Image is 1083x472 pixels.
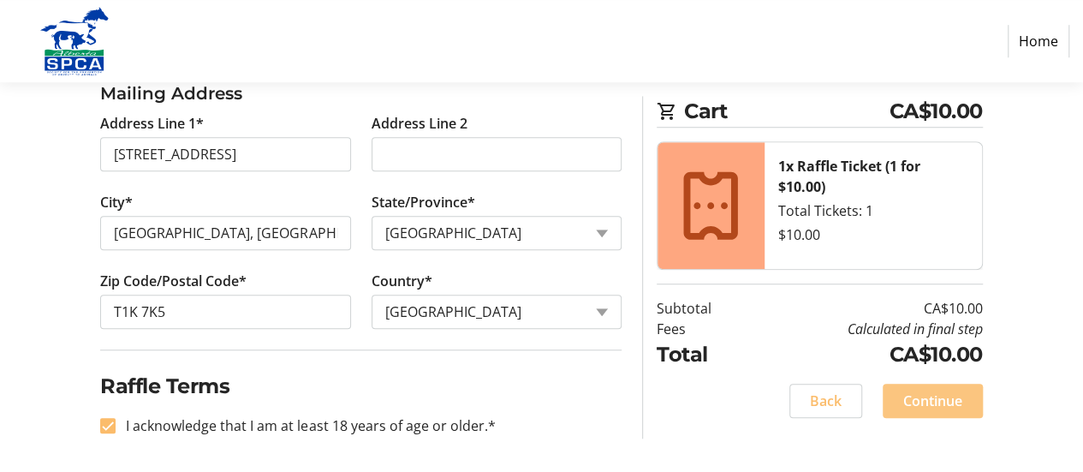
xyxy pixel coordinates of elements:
[372,113,467,134] label: Address Line 2
[789,384,862,418] button: Back
[883,384,983,418] button: Continue
[116,415,495,436] label: I acknowledge that I am at least 18 years of age or older.*
[890,96,983,127] span: CA$10.00
[751,298,983,319] td: CA$10.00
[684,96,890,127] span: Cart
[100,137,350,171] input: Address
[657,339,751,370] td: Total
[100,295,350,329] input: Zip or Postal Code
[100,113,204,134] label: Address Line 1*
[100,216,350,250] input: City
[657,319,751,339] td: Fees
[903,391,962,411] span: Continue
[100,81,622,106] h3: Mailing Address
[778,224,968,245] div: $10.00
[810,391,842,411] span: Back
[657,298,751,319] td: Subtotal
[100,371,622,402] h2: Raffle Terms
[14,7,135,75] img: Alberta SPCA's Logo
[778,157,920,196] strong: 1x Raffle Ticket (1 for $10.00)
[751,339,983,370] td: CA$10.00
[100,271,247,291] label: Zip Code/Postal Code*
[100,192,133,212] label: City*
[372,271,432,291] label: Country*
[751,319,983,339] td: Calculated in final step
[778,200,968,221] div: Total Tickets: 1
[372,192,475,212] label: State/Province*
[1008,25,1069,57] a: Home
